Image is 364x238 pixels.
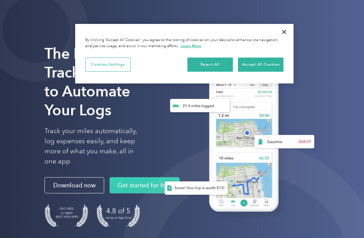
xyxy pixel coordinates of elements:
div: Privacy [75,24,294,83]
button: Reject All [187,58,233,72]
div: Cookie banner [75,24,294,83]
a: Download now [44,177,104,194]
button: Close [277,25,292,39]
strong: The Mileage Tracking App to Automate Your Logs [44,44,135,119]
div: By clicking “Accept All Cookies”, you agree to the storing of cookies on your device to enhance s... [85,37,283,49]
p: Track your miles automatically, log expenses easily, and keep more of what you make, all in one app [44,126,144,167]
img: Badge for Featured by Apple Best New Apps [44,204,88,227]
button: Accept All Cookies [238,58,283,72]
button: Cookies Settings [85,58,131,72]
img: 4.9 out of 5 stars on the app store [96,204,140,227]
img: Everlance, mileage tracker app, expense tracking app [154,65,320,221]
a: More information about your privacy, opens in a new tab [181,43,201,48]
a: Get started for free [110,177,180,194]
